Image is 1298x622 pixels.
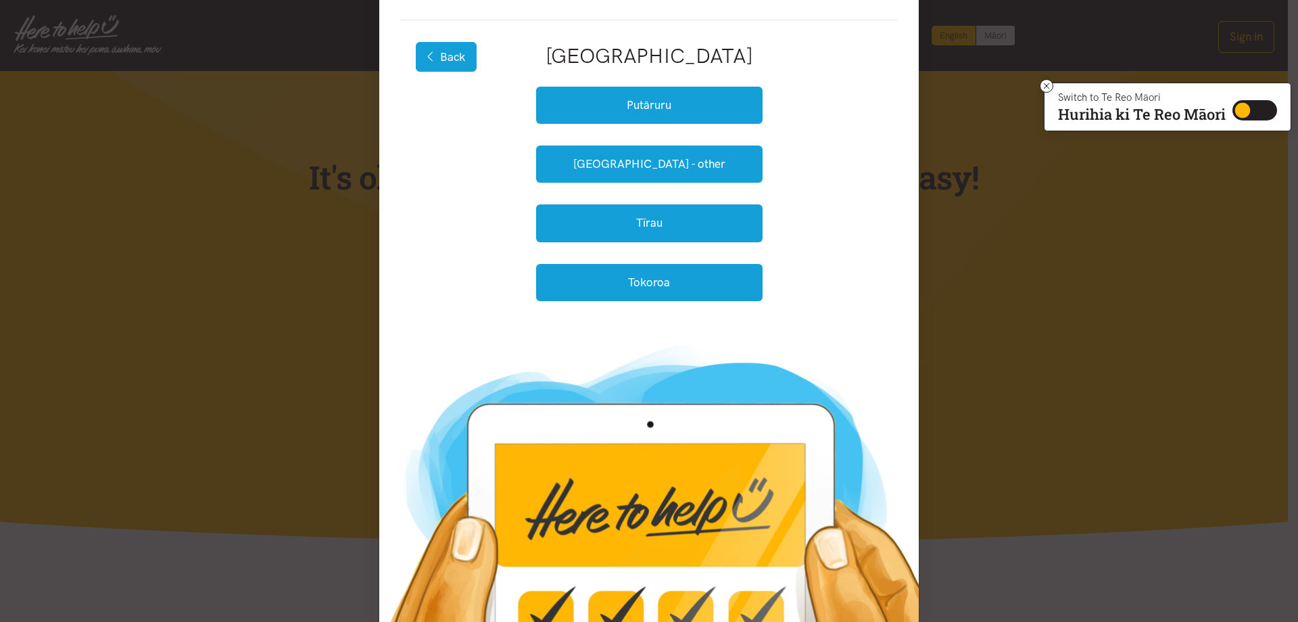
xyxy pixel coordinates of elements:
button: [GEOGRAPHIC_DATA] - other [536,146,763,183]
button: Back [416,42,477,72]
p: Hurihia ki Te Reo Māori [1058,108,1226,120]
h2: [GEOGRAPHIC_DATA] [423,42,875,70]
p: Switch to Te Reo Māori [1058,93,1226,102]
button: Tīrau [536,204,763,242]
button: Tokoroa [536,264,763,301]
button: Putāruru [536,87,763,124]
